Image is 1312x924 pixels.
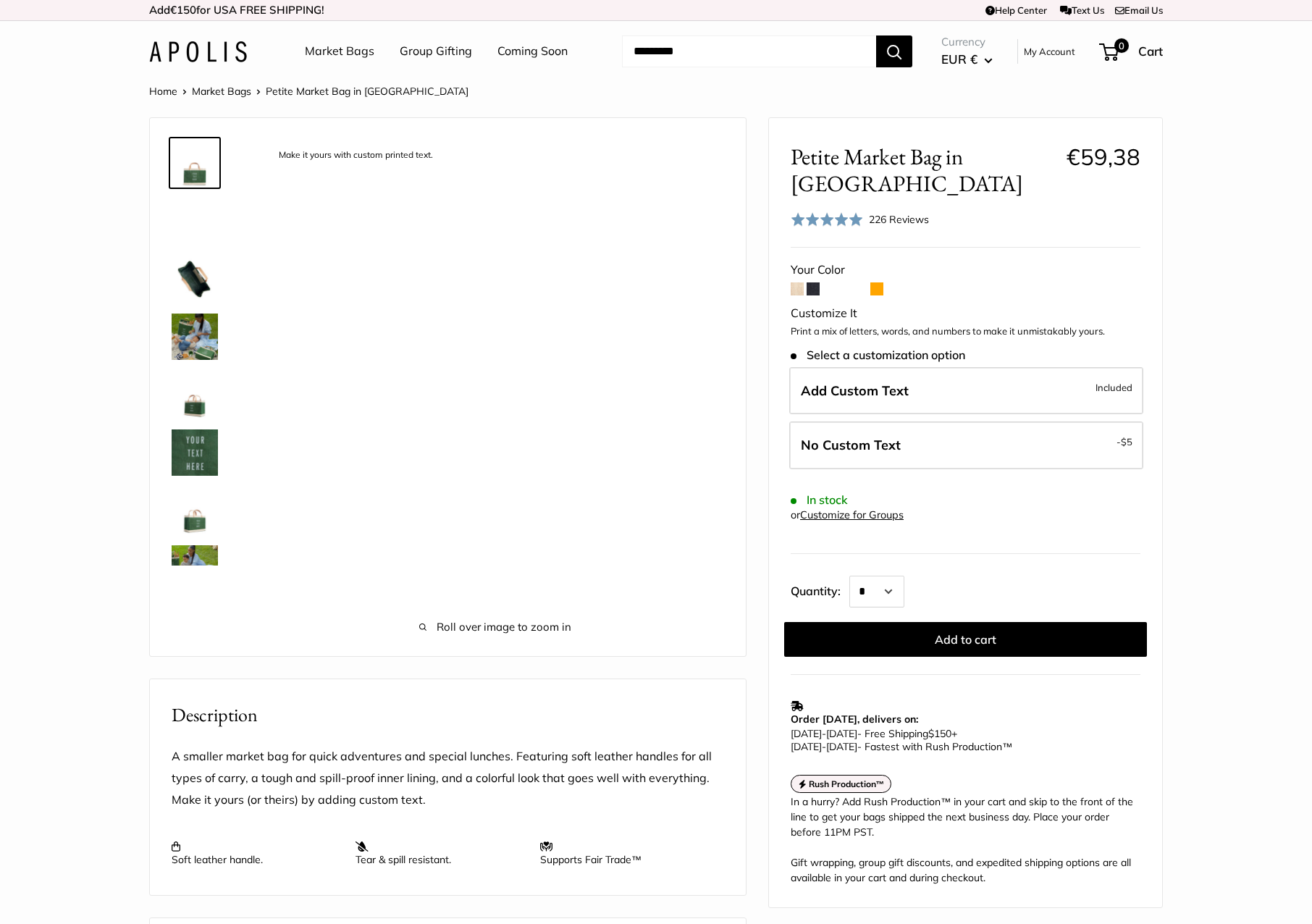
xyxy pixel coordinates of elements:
span: - [1117,433,1132,450]
div: or [791,505,904,525]
span: Cart [1138,43,1163,59]
a: description_Spacious inner area with room for everything. Plus water-resistant lining. [169,253,221,305]
div: Your Color [791,259,1140,281]
span: 0 [1114,38,1129,53]
span: Select a customization option [791,348,965,362]
span: In stock [791,493,848,507]
p: - Free Shipping + [791,727,1133,753]
span: Currency [941,32,993,52]
span: EUR € [941,51,977,67]
button: EUR € [941,48,993,71]
strong: Order [DATE], delivers on: [791,713,918,726]
span: - [822,727,826,740]
label: Add Custom Text [789,367,1143,415]
img: description_Custom printed text with eco-friendly ink. [172,429,218,476]
span: 226 Reviews [869,213,929,226]
p: Soft leather handle. [172,840,341,866]
h2: Description [172,701,724,729]
a: Petite Market Bag in Field Green [169,369,221,421]
span: [DATE] [791,740,822,753]
a: Email Us [1115,4,1163,16]
a: Text Us [1060,4,1104,16]
span: Included [1096,379,1132,396]
input: Search... [622,35,876,67]
nav: Breadcrumb [149,82,468,101]
span: [DATE] [791,727,822,740]
a: Help Center [985,4,1047,16]
button: Add to cart [784,622,1147,657]
label: Leave Blank [789,421,1143,469]
img: Petite Market Bag in Field Green [172,545,218,592]
span: [DATE] [826,740,857,753]
span: Roll over image to zoom in [266,617,724,637]
span: Petite Market Bag in [GEOGRAPHIC_DATA] [791,143,1056,197]
div: Customize It [791,303,1140,324]
a: Petite Market Bag in Field Green [169,542,221,595]
span: €59,38 [1067,143,1140,171]
p: Supports Fair Trade™ [540,840,710,866]
a: Coming Soon [497,41,568,62]
span: No Custom Text [801,437,901,453]
img: Petite Market Bag in Field Green [172,371,218,418]
a: Market Bags [305,41,374,62]
a: My Account [1024,43,1075,60]
label: Quantity: [791,571,849,608]
a: description_Take it anywhere with easy-grip handles. [169,195,221,247]
div: Make it yours with custom printed text. [272,146,440,165]
a: Market Bags [192,85,251,98]
strong: Rush Production™ [809,778,885,789]
a: Petite Market Bag in Field Green [169,484,221,537]
a: description_Custom printed text with eco-friendly ink. [169,427,221,479]
p: A smaller market bag for quick adventures and special lunches. Featuring soft leather handles for... [172,746,724,811]
img: Petite Market Bag in Field Green [172,487,218,534]
div: In a hurry? Add Rush Production™ in your cart and skip to the front of the line to get your bags ... [791,794,1140,886]
a: 0 Cart [1101,40,1163,63]
a: Home [149,85,177,98]
span: [DATE] [826,727,857,740]
a: Customize for Groups [800,508,904,521]
span: Petite Market Bag in [GEOGRAPHIC_DATA] [266,85,468,98]
button: Search [876,35,912,67]
span: - Fastest with Rush Production™ [791,740,1012,753]
p: Tear & spill resistant. [356,840,525,866]
span: €150 [170,3,196,17]
p: Print a mix of letters, words, and numbers to make it unmistakably yours. [791,324,1140,339]
a: description_Make it yours with custom printed text. [169,137,221,189]
a: Group Gifting [400,41,472,62]
img: description_Spacious inner area with room for everything. Plus water-resistant lining. [172,256,218,302]
img: Apolis [149,41,247,62]
span: $5 [1121,436,1132,448]
span: $150 [928,727,951,740]
a: Petite Market Bag in Field Green [169,311,221,363]
img: description_Make it yours with custom printed text. [172,140,218,186]
span: - [822,740,826,753]
span: Add Custom Text [801,382,909,399]
img: Petite Market Bag in Field Green [172,314,218,360]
